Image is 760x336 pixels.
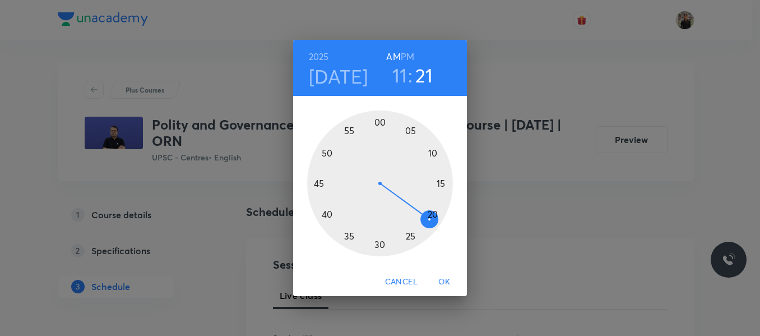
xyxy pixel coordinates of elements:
[309,65,368,88] button: [DATE]
[415,63,433,87] button: 21
[392,63,407,87] button: 11
[309,49,329,65] button: 2025
[427,271,462,292] button: OK
[401,49,414,65] button: PM
[386,49,400,65] button: AM
[381,271,422,292] button: Cancel
[431,275,458,289] span: OK
[408,63,413,87] h3: :
[385,275,418,289] span: Cancel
